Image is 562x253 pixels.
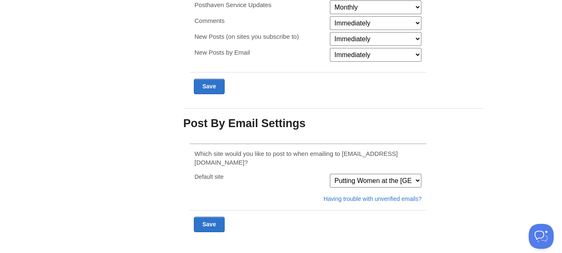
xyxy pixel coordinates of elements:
h3: Post By Email Settings [183,118,483,130]
input: Save [194,217,225,232]
a: Having trouble with unverified emails? [324,195,422,202]
input: Save [194,79,225,94]
p: New Posts (on sites you subscribe to) [195,32,325,41]
iframe: Help Scout Beacon - Open [529,224,554,249]
p: Posthaven Service Updates [195,0,325,9]
p: Comments [195,16,325,25]
p: Which site would you like to post to when emailing to [EMAIL_ADDRESS][DOMAIN_NAME]? [195,149,422,167]
p: New Posts by Email [195,48,325,57]
div: Default site [192,174,327,180]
